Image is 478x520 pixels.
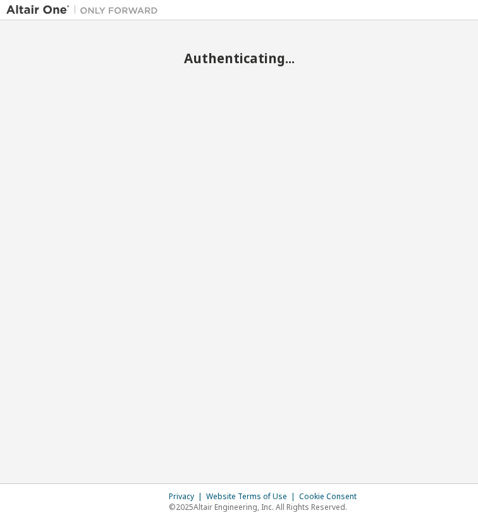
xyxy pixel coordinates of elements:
div: Cookie Consent [299,492,364,502]
h2: Authenticating... [6,50,472,66]
p: © 2025 Altair Engineering, Inc. All Rights Reserved. [169,502,364,512]
img: Altair One [6,4,164,16]
div: Privacy [169,492,206,502]
div: Website Terms of Use [206,492,299,502]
